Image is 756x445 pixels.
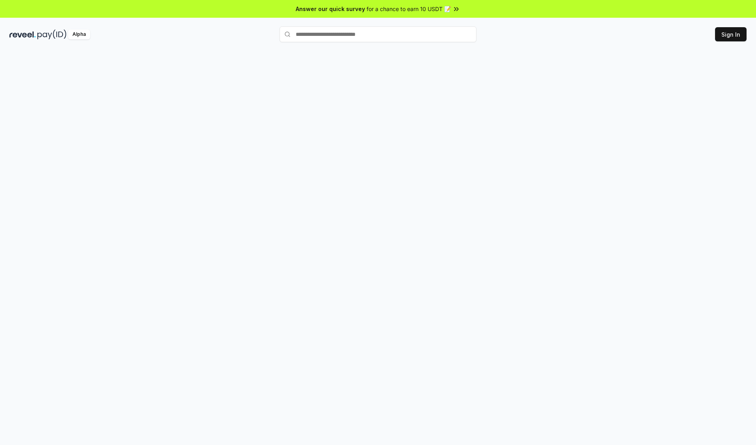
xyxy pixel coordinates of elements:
span: Answer our quick survey [296,5,365,13]
span: for a chance to earn 10 USDT 📝 [367,5,451,13]
img: pay_id [37,30,67,39]
img: reveel_dark [9,30,36,39]
button: Sign In [715,27,747,41]
div: Alpha [68,30,90,39]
